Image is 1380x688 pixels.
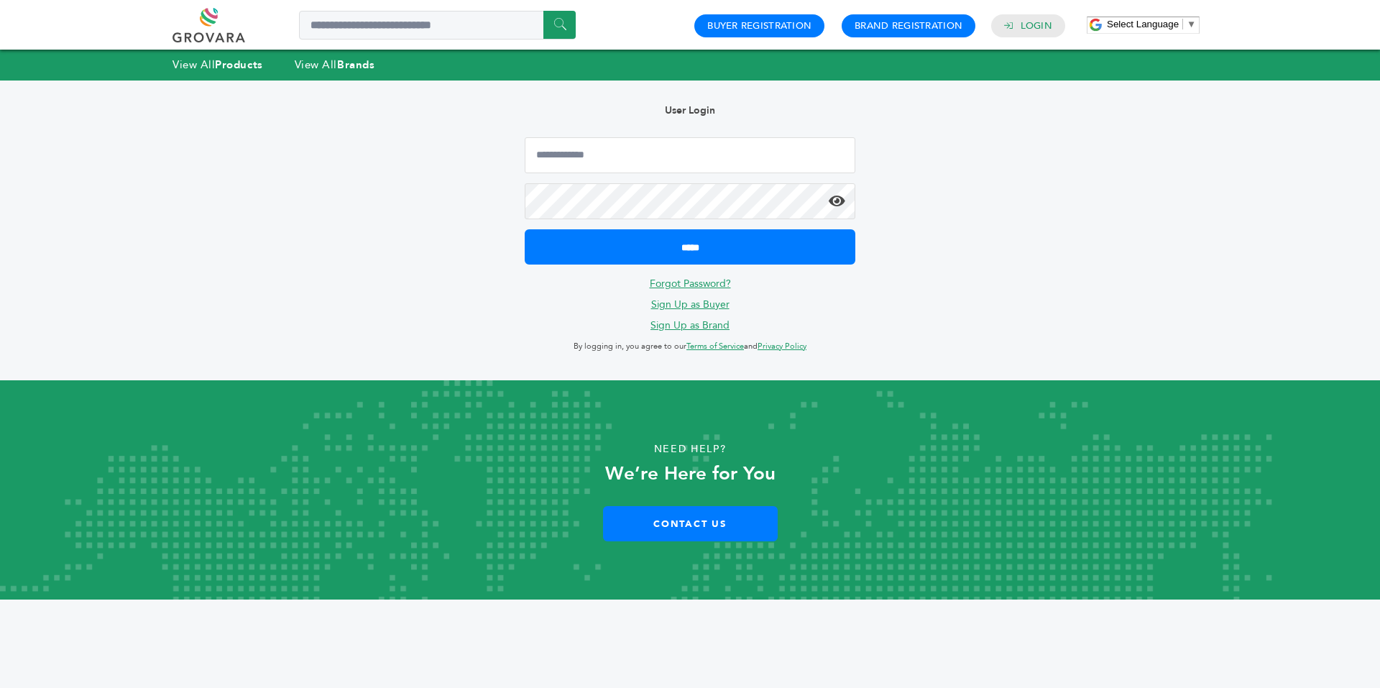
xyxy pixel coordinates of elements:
[665,104,715,117] b: User Login
[650,277,731,290] a: Forgot Password?
[525,338,855,355] p: By logging in, you agree to our and
[650,318,730,332] a: Sign Up as Brand
[215,58,262,72] strong: Products
[651,298,730,311] a: Sign Up as Buyer
[1021,19,1052,32] a: Login
[1107,19,1179,29] span: Select Language
[172,58,263,72] a: View AllProducts
[855,19,962,32] a: Brand Registration
[525,183,855,219] input: Password
[337,58,374,72] strong: Brands
[295,58,375,72] a: View AllBrands
[686,341,744,352] a: Terms of Service
[758,341,806,352] a: Privacy Policy
[525,137,855,173] input: Email Address
[1107,19,1196,29] a: Select Language​
[69,439,1311,460] p: Need Help?
[299,11,576,40] input: Search a product or brand...
[707,19,811,32] a: Buyer Registration
[605,461,776,487] strong: We’re Here for You
[1187,19,1196,29] span: ▼
[603,506,778,541] a: Contact Us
